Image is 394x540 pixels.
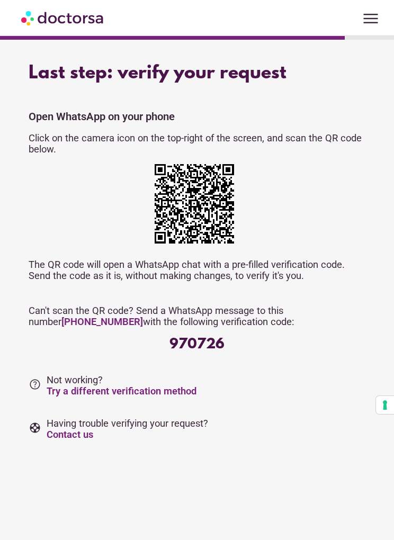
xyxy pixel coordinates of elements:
i: help [29,378,41,391]
strong: Open WhatsApp on your phone [29,110,175,123]
div: https://wa.me/+12673231263?text=My+request+verification+code+is+970726 [155,164,239,249]
div: Last step: verify your request [29,63,365,84]
i: support [29,421,41,434]
a: [PHONE_NUMBER] [61,316,143,327]
a: Try a different verification method [47,385,196,397]
span: Not working? [47,374,196,397]
a: Contact us [47,429,93,440]
img: Doctorsa.com [21,6,105,30]
span: Having trouble verifying your request? [47,418,208,440]
span: menu [361,8,381,29]
p: Click on the camera icon on the top-right of the screen, and scan the QR code below. [29,132,365,155]
div: 970726 [29,337,365,353]
p: Can't scan the QR code? Send a WhatsApp message to this number with the following verification code: [29,305,365,327]
p: The QR code will open a WhatsApp chat with a pre-filled verification code. Send the code as it is... [29,259,365,281]
button: Your consent preferences for tracking technologies [376,396,394,414]
img: 1XfzelKlifu3HLErZ9ok0+nr9qntf0675M4aQ79D85srJTU4I8SmIP1KL4RpwTmYKVkBn+UwN8ETlpytLU5cgAAAABJRU5Erk... [155,164,234,244]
